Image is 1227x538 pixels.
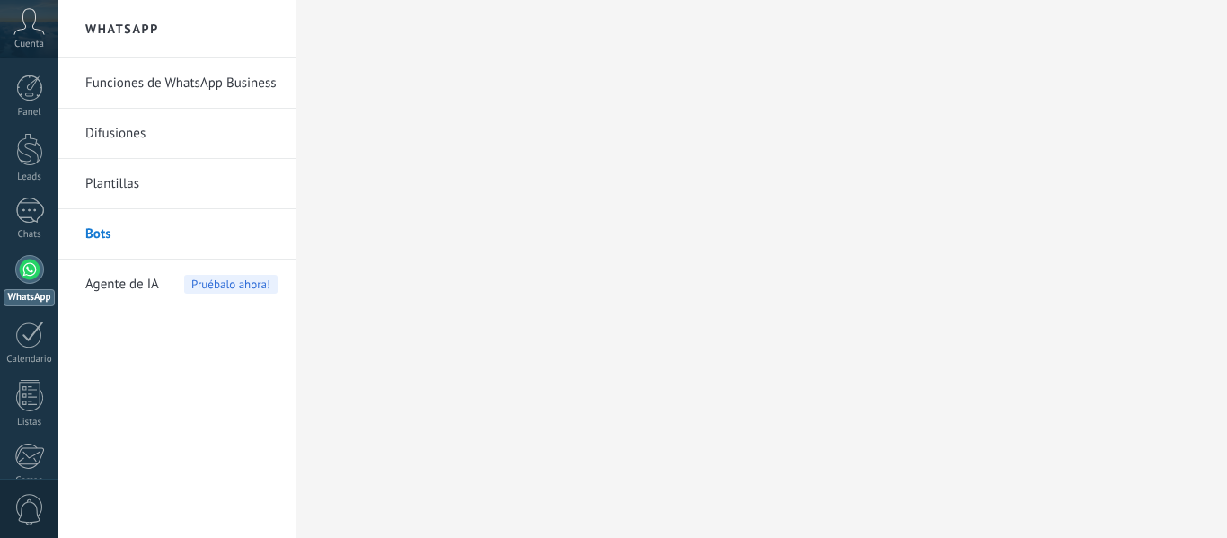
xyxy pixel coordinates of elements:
div: Correo [4,475,56,487]
span: Agente de IA [85,260,159,310]
a: Plantillas [85,159,278,209]
li: Difusiones [58,109,296,159]
span: Pruébalo ahora! [184,275,278,294]
li: Funciones de WhatsApp Business [58,58,296,109]
div: WhatsApp [4,289,55,306]
div: Leads [4,172,56,183]
li: Agente de IA [58,260,296,309]
div: Chats [4,229,56,241]
div: Panel [4,107,56,119]
li: Plantillas [58,159,296,209]
div: Listas [4,417,56,428]
li: Bots [58,209,296,260]
a: Bots [85,209,278,260]
a: Difusiones [85,109,278,159]
a: Agente de IA Pruébalo ahora! [85,260,278,310]
div: Calendario [4,354,56,366]
a: Funciones de WhatsApp Business [85,58,278,109]
span: Cuenta [14,39,44,50]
